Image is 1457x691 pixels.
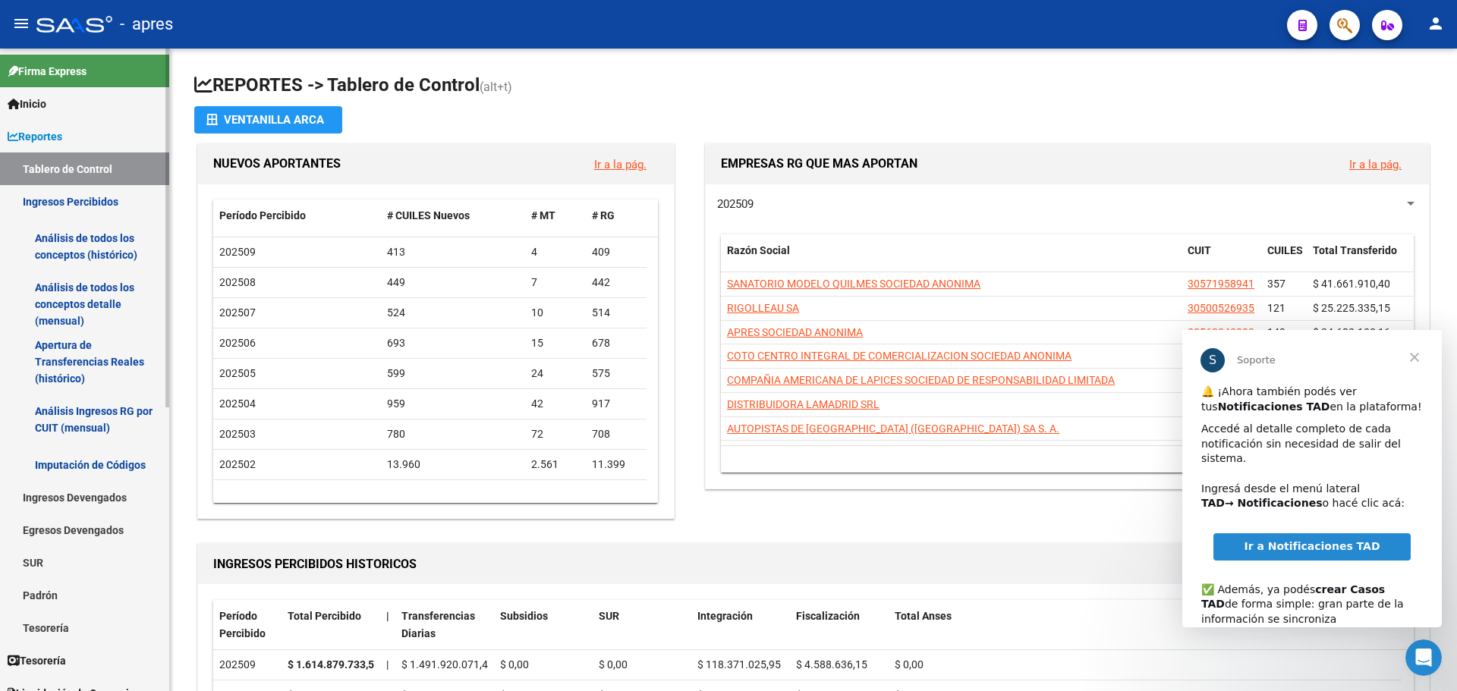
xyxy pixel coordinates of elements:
[1188,278,1254,290] span: 30571958941
[592,304,640,322] div: 514
[213,199,381,232] datatable-header-cell: Período Percibido
[593,600,691,650] datatable-header-cell: SUR
[387,365,520,382] div: 599
[727,278,980,290] span: SANATORIO MODELO QUILMES SOCIEDAD ANONIMA
[599,658,628,671] span: $ 0,00
[386,658,389,671] span: |
[727,398,880,410] span: DISTRIBUIDORA LAMADRID SRL
[387,335,520,352] div: 693
[288,610,361,622] span: Total Percibido
[387,426,520,443] div: 780
[395,600,494,650] datatable-header-cell: Transferencias Diarias
[219,428,256,440] span: 202503
[525,199,586,232] datatable-header-cell: # MT
[592,456,640,473] div: 11.399
[1313,302,1390,314] span: $ 25.225.335,15
[1405,639,1442,676] iframe: Intercom live chat
[895,658,924,671] span: $ 0,00
[1267,244,1303,256] span: CUILES
[1267,278,1285,290] span: 357
[727,302,799,314] span: RIGOLLEAU SA
[1188,326,1254,338] span: 30560243002
[697,610,753,622] span: Integración
[206,106,330,133] div: Ventanilla ARCA
[592,426,640,443] div: 708
[727,244,790,256] span: Razón Social
[219,458,256,470] span: 202502
[480,80,512,94] span: (alt+t)
[796,610,860,622] span: Fiscalización
[592,365,640,382] div: 575
[219,306,256,319] span: 202507
[1182,330,1442,627] iframe: Intercom live chat mensaje
[213,557,417,571] span: INGRESOS PERCIBIDOS HISTORICOS
[387,304,520,322] div: 524
[194,106,342,133] button: Ventanilla ARCA
[599,610,619,622] span: SUR
[401,610,475,639] span: Transferencias Diarias
[1313,244,1397,256] span: Total Transferido
[895,610,952,622] span: Total Anses
[1307,234,1413,284] datatable-header-cell: Total Transferido
[8,652,66,669] span: Tesorería
[219,246,256,258] span: 202509
[531,426,580,443] div: 72
[727,422,1059,435] span: AUTOPISTAS DE [GEOGRAPHIC_DATA] ([GEOGRAPHIC_DATA]) SA S. A.
[387,395,520,413] div: 959
[387,243,520,261] div: 413
[531,395,580,413] div: 42
[219,367,256,379] span: 202505
[531,274,580,291] div: 7
[790,600,889,650] datatable-header-cell: Fiscalización
[387,274,520,291] div: 449
[219,610,266,639] span: Período Percibido
[1313,278,1390,290] span: $ 41.661.910,40
[721,156,917,171] span: EMPRESAS RG QUE MAS APORTAN
[592,243,640,261] div: 409
[592,274,640,291] div: 442
[1427,14,1445,33] mat-icon: person
[1261,234,1307,284] datatable-header-cell: CUILES
[594,158,647,171] a: Ir a la pág.
[586,199,647,232] datatable-header-cell: # RG
[1182,234,1261,284] datatable-header-cell: CUIT
[531,456,580,473] div: 2.561
[531,365,580,382] div: 24
[592,209,615,221] span: # RG
[1337,150,1414,178] button: Ir a la pág.
[8,63,87,80] span: Firma Express
[387,456,520,473] div: 13.960
[219,337,256,349] span: 202506
[592,395,640,413] div: 917
[721,234,1182,284] datatable-header-cell: Razón Social
[531,335,580,352] div: 15
[727,350,1072,362] span: COTO CENTRO INTEGRAL DE COMERCIALIZACION SOCIEDAD ANONIMA
[1313,326,1390,338] span: $ 24.683.130,16
[697,658,781,671] span: $ 118.371.025,95
[401,658,494,671] span: $ 1.491.920.071,47
[380,600,395,650] datatable-header-cell: |
[1267,302,1285,314] span: 121
[531,304,580,322] div: 10
[282,600,380,650] datatable-header-cell: Total Percibido
[582,150,659,178] button: Ir a la pág.
[1188,302,1254,314] span: 30500526935
[1349,158,1402,171] a: Ir a la pág.
[386,610,389,622] span: |
[194,73,1433,99] h1: REPORTES -> Tablero de Control
[691,600,790,650] datatable-header-cell: Integración
[219,397,256,410] span: 202504
[12,14,30,33] mat-icon: menu
[8,96,46,112] span: Inicio
[1267,326,1285,338] span: 149
[213,156,341,171] span: NUEVOS APORTANTES
[500,658,529,671] span: $ 0,00
[500,610,548,622] span: Subsidios
[219,209,306,221] span: Período Percibido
